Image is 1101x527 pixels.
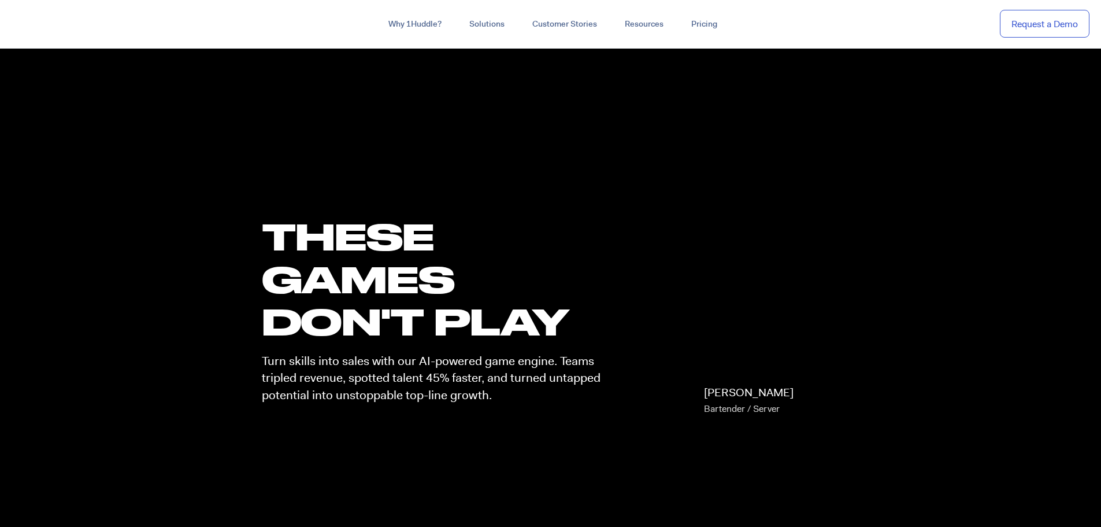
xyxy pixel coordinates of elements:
[704,385,794,417] p: [PERSON_NAME]
[611,14,677,35] a: Resources
[518,14,611,35] a: Customer Stories
[704,403,780,415] span: Bartender / Server
[1000,10,1089,38] a: Request a Demo
[262,353,611,404] p: Turn skills into sales with our AI-powered game engine. Teams tripled revenue, spotted talent 45%...
[262,215,611,342] h1: these GAMES DON'T PLAY
[677,14,731,35] a: Pricing
[455,14,518,35] a: Solutions
[375,14,455,35] a: Why 1Huddle?
[12,13,94,35] img: ...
